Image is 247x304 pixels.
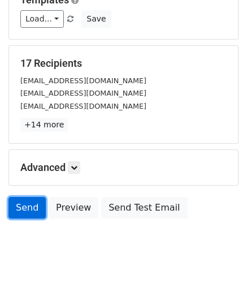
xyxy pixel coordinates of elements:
[8,197,46,219] a: Send
[20,57,227,70] h5: 17 Recipients
[20,118,68,132] a: +14 more
[190,250,247,304] iframe: Chat Widget
[20,102,146,110] small: [EMAIL_ADDRESS][DOMAIN_NAME]
[20,10,64,28] a: Load...
[20,76,146,85] small: [EMAIL_ADDRESS][DOMAIN_NAME]
[49,197,98,219] a: Preview
[20,161,227,174] h5: Advanced
[20,89,146,97] small: [EMAIL_ADDRESS][DOMAIN_NAME]
[81,10,111,28] button: Save
[101,197,187,219] a: Send Test Email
